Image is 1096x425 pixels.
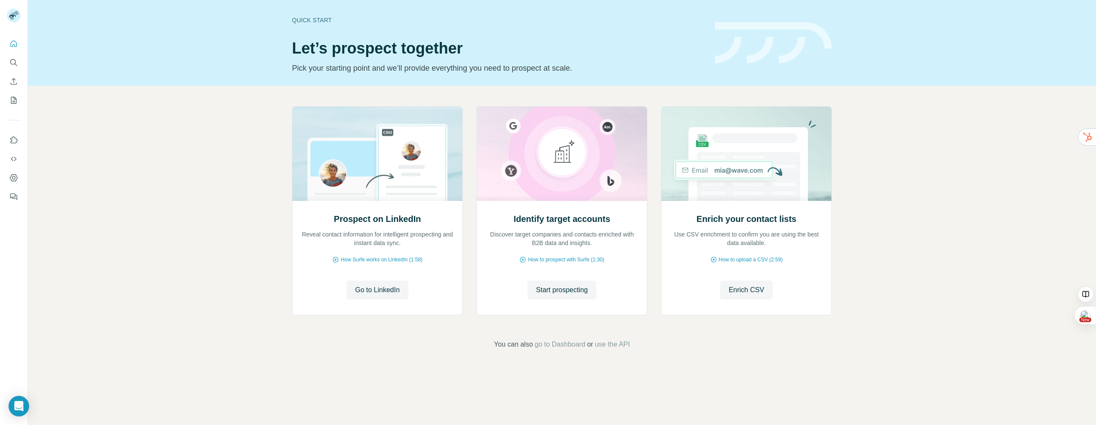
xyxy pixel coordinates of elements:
h2: Prospect on LinkedIn [334,213,421,225]
img: banner [715,22,832,64]
div: Open Intercom Messenger [9,396,29,416]
div: Quick start [292,16,705,24]
button: Dashboard [7,170,21,186]
button: Use Surfe on LinkedIn [7,132,21,148]
button: Quick start [7,36,21,51]
img: Enrich your contact lists [661,107,832,201]
span: How Surfe works on LinkedIn (1:58) [341,256,423,263]
button: Use Surfe API [7,151,21,167]
p: Use CSV enrichment to confirm you are using the best data available. [670,230,823,247]
span: Go to LinkedIn [355,285,399,295]
button: Search [7,55,21,70]
button: Start prospecting [527,281,596,299]
span: or [587,339,593,350]
button: go to Dashboard [535,339,585,350]
span: Start prospecting [536,285,588,295]
button: My lists [7,93,21,108]
p: Discover target companies and contacts enriched with B2B data and insights. [485,230,638,247]
button: Enrich CSV [720,281,773,299]
span: You can also [494,339,533,350]
h2: Enrich your contact lists [697,213,796,225]
span: Enrich CSV [729,285,764,295]
button: Enrich CSV [7,74,21,89]
button: Go to LinkedIn [346,281,408,299]
span: How to prospect with Surfe (1:30) [528,256,604,263]
h2: Identify target accounts [514,213,611,225]
button: Feedback [7,189,21,204]
button: use the API [595,339,630,350]
p: Reveal contact information for intelligent prospecting and instant data sync. [301,230,454,247]
h1: Let’s prospect together [292,40,705,57]
span: How to upload a CSV (2:59) [719,256,783,263]
img: Prospect on LinkedIn [292,107,463,201]
p: Pick your starting point and we’ll provide everything you need to prospect at scale. [292,62,705,74]
img: Identify target accounts [477,107,647,201]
